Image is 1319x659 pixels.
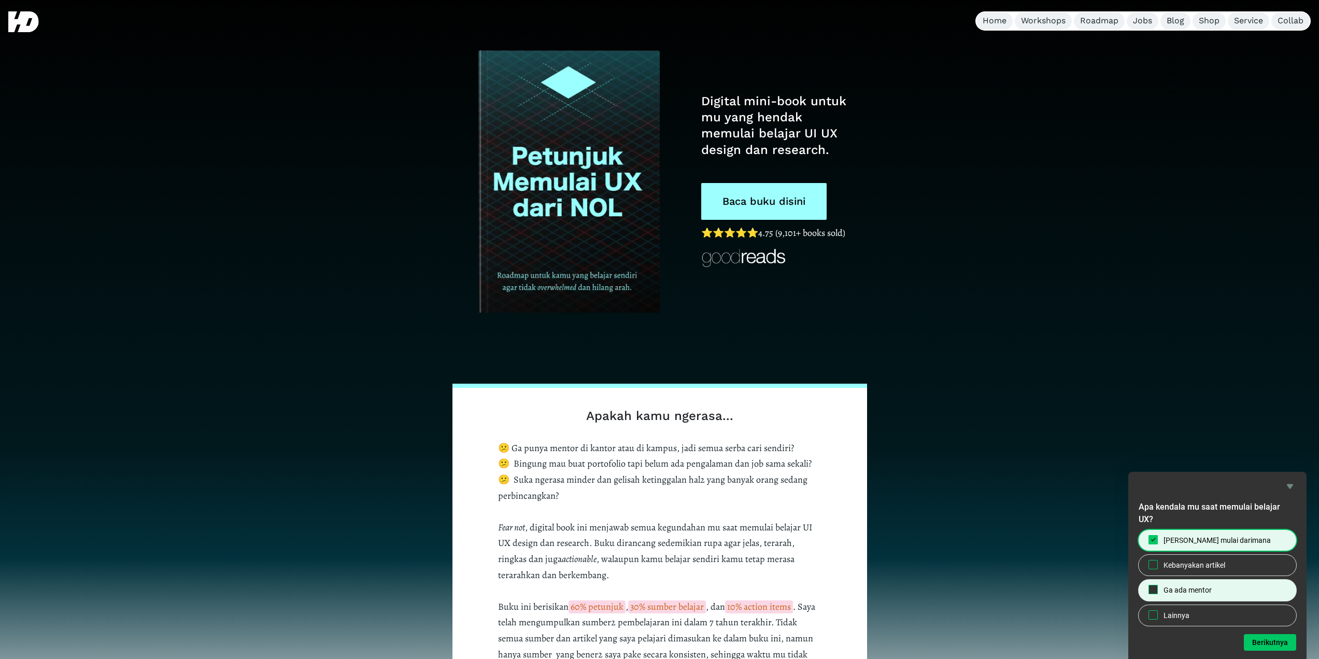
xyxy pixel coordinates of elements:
h2: Apakah kamu ngerasa... [498,409,821,424]
span: Ga ada mentor [1164,585,1212,595]
a: Blog [1160,12,1190,30]
a: Roadmap [1074,12,1125,30]
span: Lainnya [1164,610,1189,621]
div: Collab [1278,16,1303,26]
div: Jobs [1133,16,1152,26]
span: 30% sumber belajar [628,600,706,613]
a: Service [1228,12,1269,30]
div: Apa kendala mu saat memulai belajar UX? [1139,530,1296,626]
div: Blog [1167,16,1184,26]
div: Roadmap [1080,16,1118,26]
div: Shop [1199,16,1219,26]
a: Collab [1271,12,1310,30]
a: ⭐️⭐️⭐️⭐️⭐️ [701,227,758,239]
h2: Apa kendala mu saat memulai belajar UX? [1139,501,1296,526]
em: Fear not [498,521,525,534]
span: 10% action items [725,600,793,613]
div: Apa kendala mu saat memulai belajar UX? [1139,480,1296,651]
a: Jobs [1127,12,1158,30]
div: Home [983,16,1006,26]
button: Next question [1244,634,1296,651]
h1: Digital mini-book untuk mu yang hendak memulai belajar UI UX design dan research. [701,93,851,158]
div: Service [1234,16,1263,26]
span: [PERSON_NAME] mulai darimana [1164,535,1271,545]
a: Workshops [1015,12,1072,30]
button: Hide survey [1284,480,1296,493]
span: 60% petunjuk [569,600,626,613]
span: Kebanyakan artikel [1164,560,1225,570]
a: Shop [1193,12,1226,30]
em: actionable [562,553,597,565]
h1: 4.75 (9,101+ books sold) [701,225,851,241]
a: Home [976,12,1013,30]
a: Baca buku disini [701,183,827,220]
div: Workshops [1021,16,1066,26]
